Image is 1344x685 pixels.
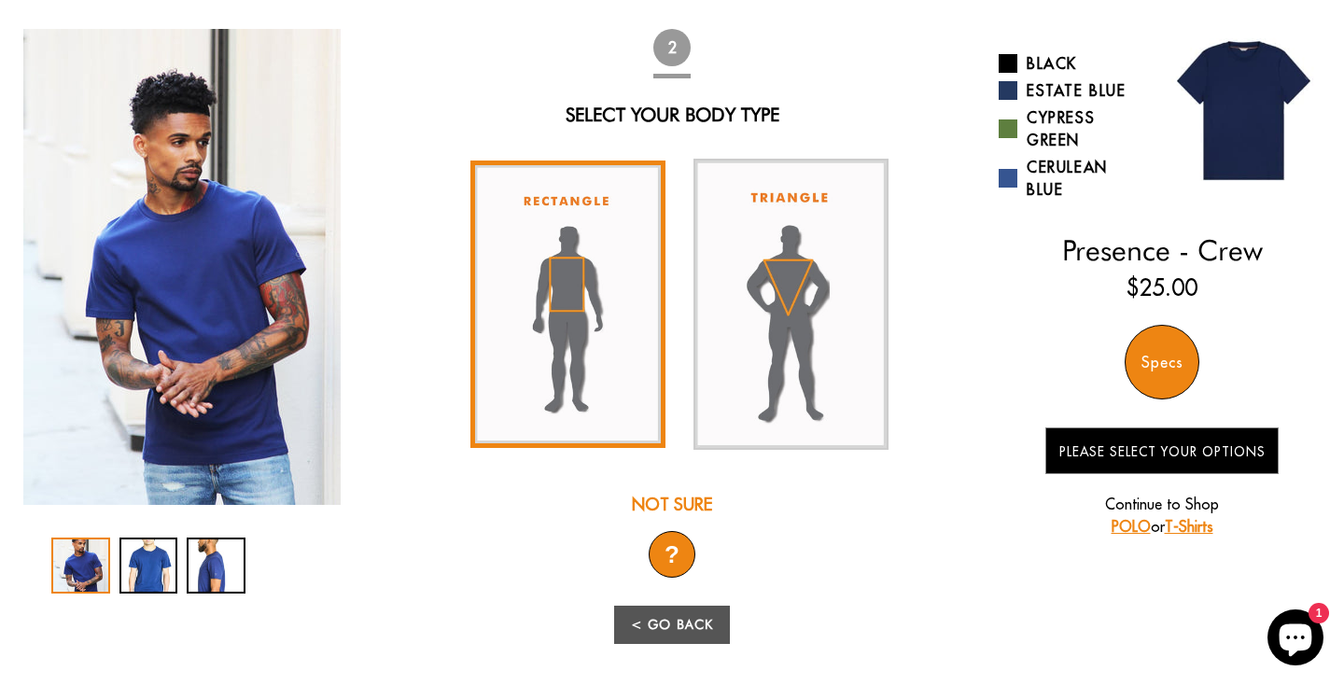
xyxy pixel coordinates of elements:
img: rectangle-body_336x.jpg [470,161,665,449]
img: IMG_2428_copy_1024x1024_2x_54a29d56-2a4d-4dd6-a028-5652b32cc0ff_340x.jpg [23,29,341,505]
img: 013.jpg [1162,29,1325,192]
ins: $25.00 [1127,271,1197,304]
div: Not Sure [456,492,888,517]
span: 2 [653,29,691,66]
div: 1 / 3 [51,538,110,594]
a: T-Shirts [1165,517,1213,536]
a: Cerulean Blue [999,156,1148,201]
div: ? [649,531,695,578]
div: Specs [1125,325,1199,399]
h2: Select Your Body Type [456,104,888,126]
a: POLO [1112,517,1151,536]
a: Estate Blue [999,79,1148,102]
p: Continue to Shop or [1045,493,1279,538]
div: 2 / 3 [119,538,178,594]
span: Please Select Your Options [1059,443,1266,460]
button: Please Select Your Options [1045,427,1279,474]
a: Cypress Green [999,106,1148,151]
inbox-online-store-chat: Shopify online store chat [1262,609,1329,670]
div: 1 / 3 [19,29,345,505]
a: < Go Back [614,606,730,644]
img: triangle-body_336x.jpg [693,159,889,450]
a: Black [999,52,1148,75]
div: 3 / 3 [187,538,245,594]
h2: Presence - Crew [999,233,1325,267]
